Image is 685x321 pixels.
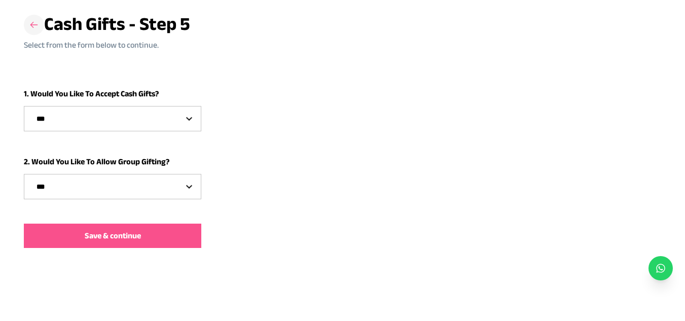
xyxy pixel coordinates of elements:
p: Select from the form below to continue. [24,39,190,51]
span: Save & continue [85,230,141,242]
h3: Cash Gifts - Step 5 [24,11,190,39]
h6: 2. Would You Like To Allow Group Gifting? [24,156,661,168]
h6: 1. Would You Like To Accept Cash Gifts? [24,88,661,100]
button: Save & continue [24,224,201,248]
